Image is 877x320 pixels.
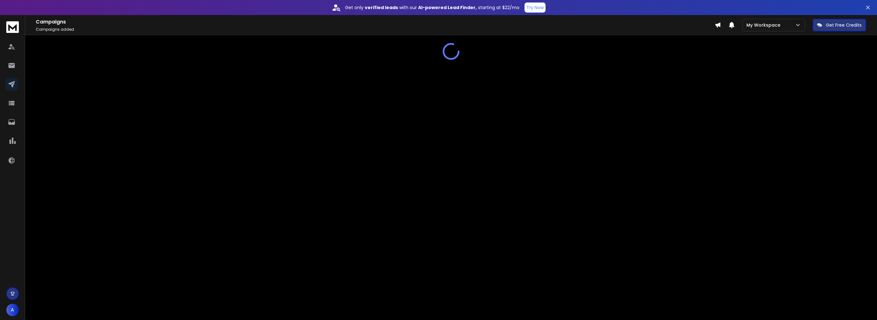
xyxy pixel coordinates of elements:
p: Try Now [526,4,544,11]
button: Try Now [525,3,546,13]
strong: verified leads [365,4,398,11]
p: Get only with our starting at $22/mo [345,4,519,11]
h1: Campaigns [36,18,715,26]
p: Get Free Credits [826,22,862,28]
button: Get Free Credits [813,19,866,31]
img: logo [6,21,19,33]
button: A [6,304,19,316]
p: Campaigns added [36,27,715,32]
strong: AI-powered Lead Finder, [418,4,477,11]
p: My Workspace [746,22,783,28]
